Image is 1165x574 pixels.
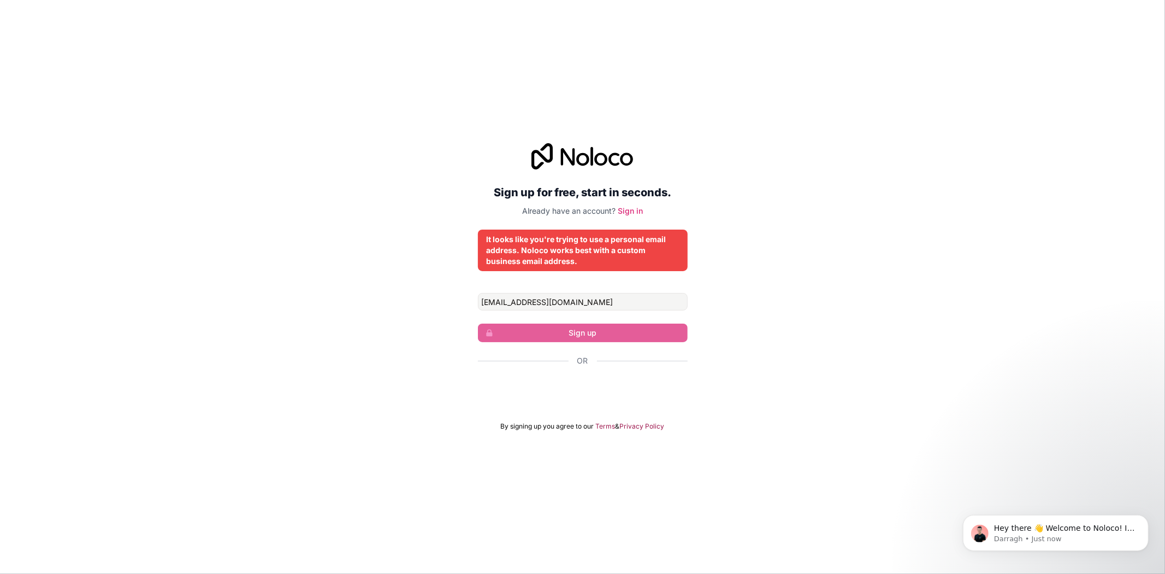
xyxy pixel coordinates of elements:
[487,234,679,267] div: It looks like you're trying to use a personal email address. Noloco works best with a custom busi...
[472,378,693,402] iframe: Sign in with Google Button
[620,422,665,431] a: Privacy Policy
[947,492,1165,569] iframe: Intercom notifications message
[618,206,643,215] a: Sign in
[616,422,620,431] span: &
[577,355,588,366] span: Or
[478,293,688,311] input: Email address
[478,183,688,202] h2: Sign up for free, start in seconds.
[596,422,616,431] a: Terms
[478,324,688,342] button: Sign up
[522,206,616,215] span: Already have an account?
[501,422,594,431] span: By signing up you agree to our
